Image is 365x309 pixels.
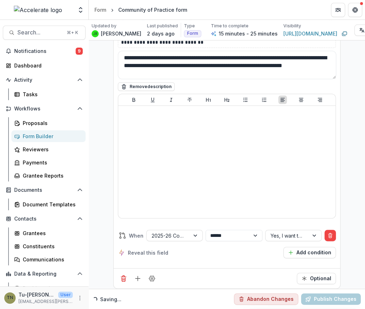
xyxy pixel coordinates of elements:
[11,157,86,168] a: Payments
[94,6,106,13] div: Form
[3,268,86,280] button: Open Data & Reporting
[11,130,86,142] a: Form Builder
[18,291,55,298] p: Tu-[PERSON_NAME]
[234,293,298,305] button: Abandon Changes
[187,31,198,36] span: Form
[219,30,278,37] p: 15 minutes - 25 minutes
[3,60,86,71] a: Dashboard
[185,96,194,104] button: Strike
[132,273,143,284] button: Add field
[118,6,187,13] div: Community of Practice form
[3,213,86,224] button: Open Contacts
[147,23,178,29] p: Last published
[11,199,86,210] a: Document Templates
[76,294,84,302] button: More
[23,256,80,263] div: Communications
[23,132,80,140] div: Form Builder
[14,106,74,112] span: Workflows
[23,229,80,237] div: Grantees
[211,23,249,29] p: Time to complete
[204,96,213,104] button: Heading 1
[3,26,86,40] button: Search...
[128,249,168,256] span: Reveal this field
[100,296,121,303] p: Saving...
[23,146,80,153] div: Reviewers
[92,5,190,15] nav: breadcrumb
[11,143,86,155] a: Reviewers
[23,172,80,179] div: Grantee Reports
[297,96,305,104] button: Align Center
[301,293,361,305] button: Publish Changes
[65,29,80,37] div: ⌘ + K
[260,96,268,104] button: Ordered List
[14,48,76,54] span: Notifications
[325,230,336,241] button: Delete condition
[23,91,80,98] div: Tasks
[23,243,80,250] div: Constituents
[14,62,80,69] div: Dashboard
[3,74,86,86] button: Open Activity
[14,187,74,193] span: Documents
[23,159,80,166] div: Payments
[93,32,97,35] div: Jennifer Bronson
[3,103,86,114] button: Open Workflows
[130,96,138,104] button: Bold
[23,284,80,292] div: Dashboard
[11,170,86,181] a: Grantee Reports
[11,254,86,265] a: Communications
[147,30,175,37] p: 2 days ago
[11,240,86,252] a: Constituents
[11,227,86,239] a: Grantees
[340,29,349,38] button: Copy link
[331,3,345,17] button: Partners
[92,23,116,29] p: Updated by
[118,273,129,284] button: Delete field
[316,96,324,104] button: Align Right
[58,292,73,298] p: User
[11,117,86,129] a: Proposals
[18,298,73,305] p: [EMAIL_ADDRESS][PERSON_NAME][DOMAIN_NAME]
[11,88,86,100] a: Tasks
[76,3,86,17] button: Open entity switcher
[7,296,13,300] div: Tu-Quyen Nguyen
[17,29,62,36] span: Search...
[3,45,86,57] button: Notifications9
[92,5,109,15] a: Form
[278,96,287,104] button: Align Left
[297,273,336,284] button: Required
[23,119,80,127] div: Proposals
[11,282,86,294] a: Dashboard
[3,184,86,196] button: Open Documents
[283,247,336,258] button: Add condition
[129,232,143,239] span: When
[148,96,157,104] button: Underline
[101,30,141,37] p: [PERSON_NAME]
[283,30,337,37] a: [URL][DOMAIN_NAME]
[167,96,175,104] button: Italicize
[23,201,80,208] div: Document Templates
[348,3,362,17] button: Get Help
[14,271,74,277] span: Data & Reporting
[76,48,83,55] span: 9
[283,23,301,29] p: Visibility
[184,23,195,29] p: Type
[14,6,62,14] img: Accelerate logo
[241,96,250,104] button: Bullet List
[223,96,231,104] button: Heading 2
[118,82,175,91] button: Removedescription
[14,216,74,222] span: Contacts
[146,273,158,284] button: Field Settings
[14,77,74,83] span: Activity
